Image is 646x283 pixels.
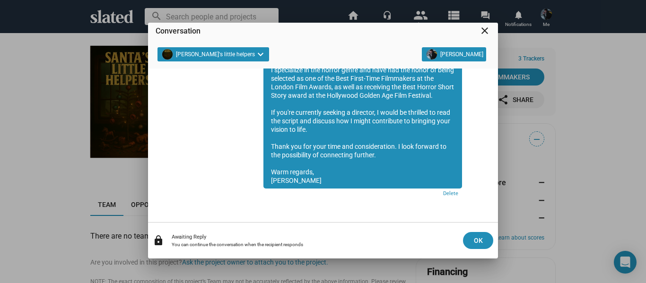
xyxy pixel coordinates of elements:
[153,235,164,246] mat-icon: lock
[172,242,455,247] div: You can continue the conversation when the recipient responds
[162,49,173,60] img: Santa's little helpers
[471,232,486,249] span: OK
[176,49,255,60] span: [PERSON_NAME]'s little helpers
[255,49,266,60] mat-icon: keyboard_arrow_down
[263,189,462,200] a: Delete
[479,25,490,36] mat-icon: close
[440,49,483,60] span: [PERSON_NAME]
[156,26,201,35] span: Conversation
[427,49,437,60] img: Alex Caruso
[172,234,455,240] div: Awaiting Reply
[263,2,462,189] div: Dear [Recipient's Name], I hope this message finds you well. My name is [PERSON_NAME], and I rece...
[463,232,493,249] button: OK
